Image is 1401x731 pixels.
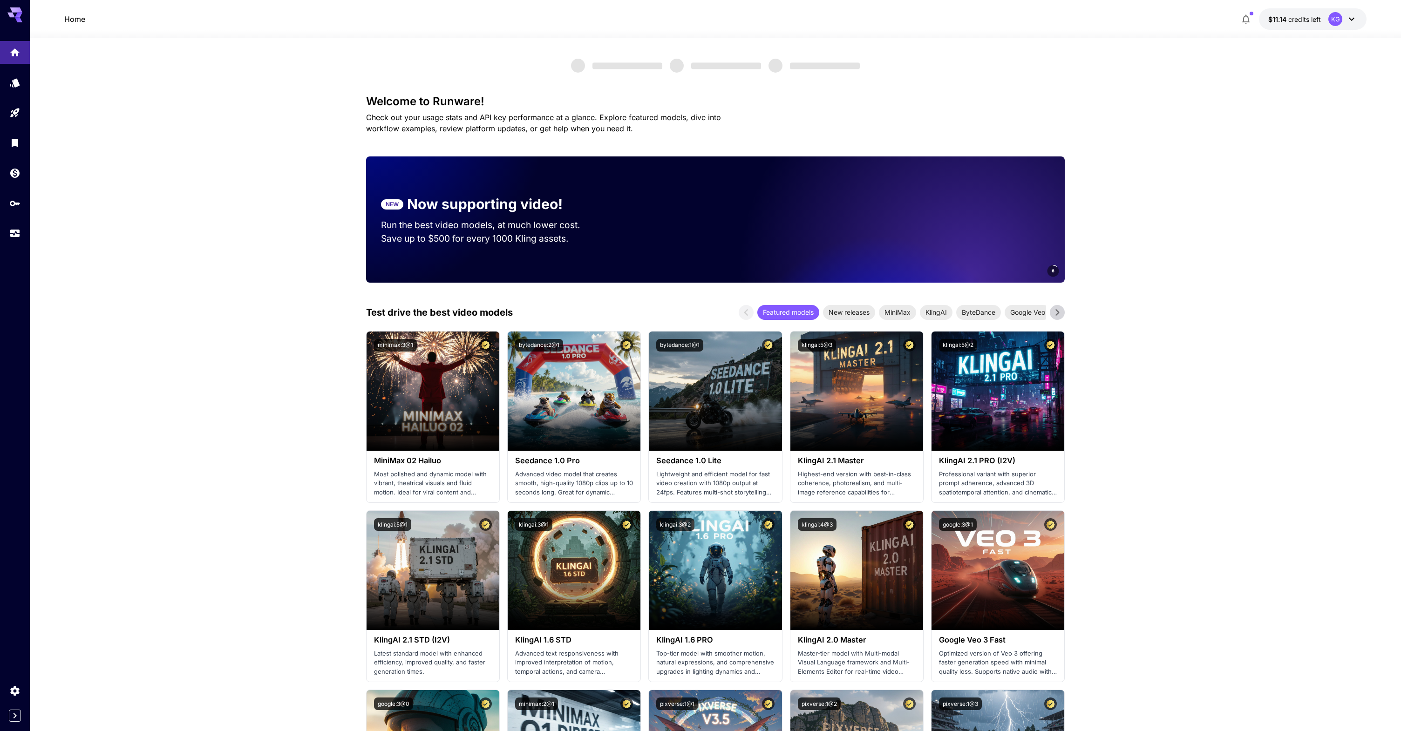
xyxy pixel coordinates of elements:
p: Advanced text responsiveness with improved interpretation of motion, temporal actions, and camera... [515,649,633,677]
div: KG [1328,12,1342,26]
button: klingai:5@1 [374,518,411,531]
button: pixverse:1@2 [798,697,841,710]
h3: KlingAI 2.1 STD (I2V) [374,636,492,644]
img: alt [790,511,923,630]
button: Certified Model – Vetted for best performance and includes a commercial license. [762,339,775,352]
div: Settings [9,685,20,697]
img: alt [367,332,499,451]
div: ByteDance [956,305,1001,320]
button: pixverse:1@3 [939,697,982,710]
button: minimax:3@1 [374,339,417,352]
button: Certified Model – Vetted for best performance and includes a commercial license. [620,339,633,352]
h3: Seedance 1.0 Lite [656,456,774,465]
button: Expand sidebar [9,710,21,722]
p: Optimized version of Veo 3 offering faster generation speed with minimal quality loss. Supports n... [939,649,1057,677]
button: google:3@1 [939,518,977,531]
p: Highest-end version with best-in-class coherence, photorealism, and multi-image reference capabil... [798,470,916,497]
div: Google Veo [1005,305,1051,320]
h3: KlingAI 1.6 STD [515,636,633,644]
span: Check out your usage stats and API key performance at a glance. Explore featured models, dive int... [366,113,721,133]
p: Master-tier model with Multi-modal Visual Language framework and Multi-Elements Editor for real-t... [798,649,916,677]
p: NEW [386,200,399,209]
div: Featured models [757,305,819,320]
h3: KlingAI 2.0 Master [798,636,916,644]
img: alt [649,511,782,630]
button: klingai:4@3 [798,518,837,531]
button: google:3@0 [374,697,413,710]
button: klingai:5@2 [939,339,977,352]
p: Lightweight and efficient model for fast video creation with 1080p output at 24fps. Features mult... [656,470,774,497]
div: API Keys [9,197,20,209]
img: alt [932,332,1064,451]
img: alt [932,511,1064,630]
span: KlingAI [920,307,952,317]
h3: MiniMax 02 Hailuo [374,456,492,465]
button: Certified Model – Vetted for best performance and includes a commercial license. [479,518,492,531]
p: Latest standard model with enhanced efficiency, improved quality, and faster generation times. [374,649,492,677]
button: Certified Model – Vetted for best performance and includes a commercial license. [1044,339,1057,352]
div: New releases [823,305,875,320]
p: Most polished and dynamic model with vibrant, theatrical visuals and fluid motion. Ideal for vira... [374,470,492,497]
button: Certified Model – Vetted for best performance and includes a commercial license. [1044,697,1057,710]
div: Usage [9,228,20,239]
h3: Welcome to Runware! [366,95,1065,108]
button: Certified Model – Vetted for best performance and includes a commercial license. [762,518,775,531]
span: New releases [823,307,875,317]
span: MiniMax [879,307,916,317]
img: alt [790,332,923,451]
button: Certified Model – Vetted for best performance and includes a commercial license. [479,697,492,710]
div: Library [9,137,20,149]
img: alt [508,511,640,630]
span: 6 [1052,267,1054,274]
button: Certified Model – Vetted for best performance and includes a commercial license. [620,697,633,710]
h3: KlingAI 2.1 PRO (I2V) [939,456,1057,465]
button: Certified Model – Vetted for best performance and includes a commercial license. [903,697,916,710]
span: $11.14 [1268,15,1288,23]
p: Top-tier model with smoother motion, natural expressions, and comprehensive upgrades in lighting ... [656,649,774,677]
button: pixverse:1@1 [656,697,698,710]
button: klingai:3@1 [515,518,552,531]
img: alt [508,332,640,451]
button: Certified Model – Vetted for best performance and includes a commercial license. [762,697,775,710]
nav: breadcrumb [64,14,85,25]
h3: KlingAI 2.1 Master [798,456,916,465]
p: Save up to $500 for every 1000 Kling assets. [381,232,598,245]
span: credits left [1288,15,1321,23]
button: bytedance:2@1 [515,339,563,352]
h3: Google Veo 3 Fast [939,636,1057,644]
p: Professional variant with superior prompt adherence, advanced 3D spatiotemporal attention, and ci... [939,470,1057,497]
span: Featured models [757,307,819,317]
div: Playground [9,107,20,119]
button: minimax:2@1 [515,697,558,710]
img: alt [649,332,782,451]
div: MiniMax [879,305,916,320]
div: $11.14449 [1268,14,1321,24]
span: ByteDance [956,307,1001,317]
button: Certified Model – Vetted for best performance and includes a commercial license. [903,518,916,531]
img: alt [367,511,499,630]
button: klingai:5@3 [798,339,836,352]
span: Google Veo [1005,307,1051,317]
button: klingai:3@2 [656,518,694,531]
button: Certified Model – Vetted for best performance and includes a commercial license. [903,339,916,352]
button: Certified Model – Vetted for best performance and includes a commercial license. [620,518,633,531]
h3: Seedance 1.0 Pro [515,456,633,465]
p: Now supporting video! [407,194,563,215]
div: Home [9,44,20,55]
div: KlingAI [920,305,952,320]
div: Wallet [9,167,20,179]
button: bytedance:1@1 [656,339,703,352]
a: Home [64,14,85,25]
button: Certified Model – Vetted for best performance and includes a commercial license. [479,339,492,352]
p: Advanced video model that creates smooth, high-quality 1080p clips up to 10 seconds long. Great f... [515,470,633,497]
button: Certified Model – Vetted for best performance and includes a commercial license. [1044,518,1057,531]
button: $11.14449KG [1259,8,1367,30]
p: Run the best video models, at much lower cost. [381,218,598,232]
h3: KlingAI 1.6 PRO [656,636,774,644]
div: Models [9,77,20,88]
p: Test drive the best video models [366,305,513,319]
